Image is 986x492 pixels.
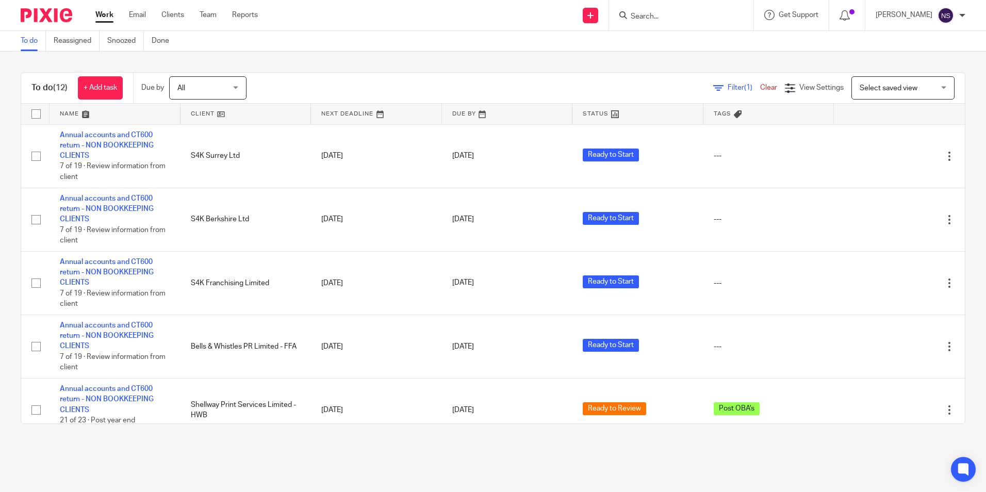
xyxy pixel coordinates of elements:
a: Team [200,10,217,20]
p: Due by [141,83,164,93]
span: (12) [53,84,68,92]
span: View Settings [799,84,844,91]
span: Filter [728,84,760,91]
span: [DATE] [452,280,474,287]
td: [DATE] [311,251,442,315]
a: To do [21,31,46,51]
span: 7 of 19 · Review information from client [60,163,166,181]
a: Reports [232,10,258,20]
a: Email [129,10,146,20]
td: S4K Surrey Ltd [180,124,311,188]
td: [DATE] [311,378,442,441]
span: Ready to Review [583,402,646,415]
span: Post OBA's [714,402,760,415]
span: Ready to Start [583,275,639,288]
td: Bells & Whistles PR Limited - FFA [180,315,311,378]
td: [DATE] [311,124,442,188]
div: --- [714,214,824,224]
div: --- [714,278,824,288]
a: Annual accounts and CT600 return - NON BOOKKEEPING CLIENTS [60,258,154,287]
span: Select saved view [860,85,917,92]
a: Clear [760,84,777,91]
a: + Add task [78,76,123,100]
td: [DATE] [311,188,442,251]
span: (1) [744,84,752,91]
img: svg%3E [938,7,954,24]
span: Get Support [779,11,818,19]
span: [DATE] [452,343,474,350]
span: Ready to Start [583,149,639,161]
span: 21 of 23 · Post year end adjustments [60,417,135,435]
td: [DATE] [311,315,442,378]
a: Done [152,31,177,51]
span: Tags [714,111,731,117]
span: [DATE] [452,406,474,414]
input: Search [630,12,722,22]
div: --- [714,151,824,161]
a: Clients [161,10,184,20]
a: Snoozed [107,31,144,51]
span: [DATE] [452,152,474,159]
a: Annual accounts and CT600 return - NON BOOKKEEPING CLIENTS [60,385,154,414]
div: --- [714,341,824,352]
img: Pixie [21,8,72,22]
a: Reassigned [54,31,100,51]
span: Ready to Start [583,339,639,352]
span: [DATE] [452,216,474,223]
span: 7 of 19 · Review information from client [60,353,166,371]
td: S4K Berkshire Ltd [180,188,311,251]
span: 7 of 19 · Review information from client [60,226,166,244]
span: Ready to Start [583,212,639,225]
a: Annual accounts and CT600 return - NON BOOKKEEPING CLIENTS [60,322,154,350]
span: 7 of 19 · Review information from client [60,290,166,308]
p: [PERSON_NAME] [876,10,932,20]
span: All [177,85,185,92]
td: S4K Franchising Limited [180,251,311,315]
a: Annual accounts and CT600 return - NON BOOKKEEPING CLIENTS [60,132,154,160]
td: Shellway Print Services Limited - HWB [180,378,311,441]
a: Work [95,10,113,20]
a: Annual accounts and CT600 return - NON BOOKKEEPING CLIENTS [60,195,154,223]
h1: To do [31,83,68,93]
